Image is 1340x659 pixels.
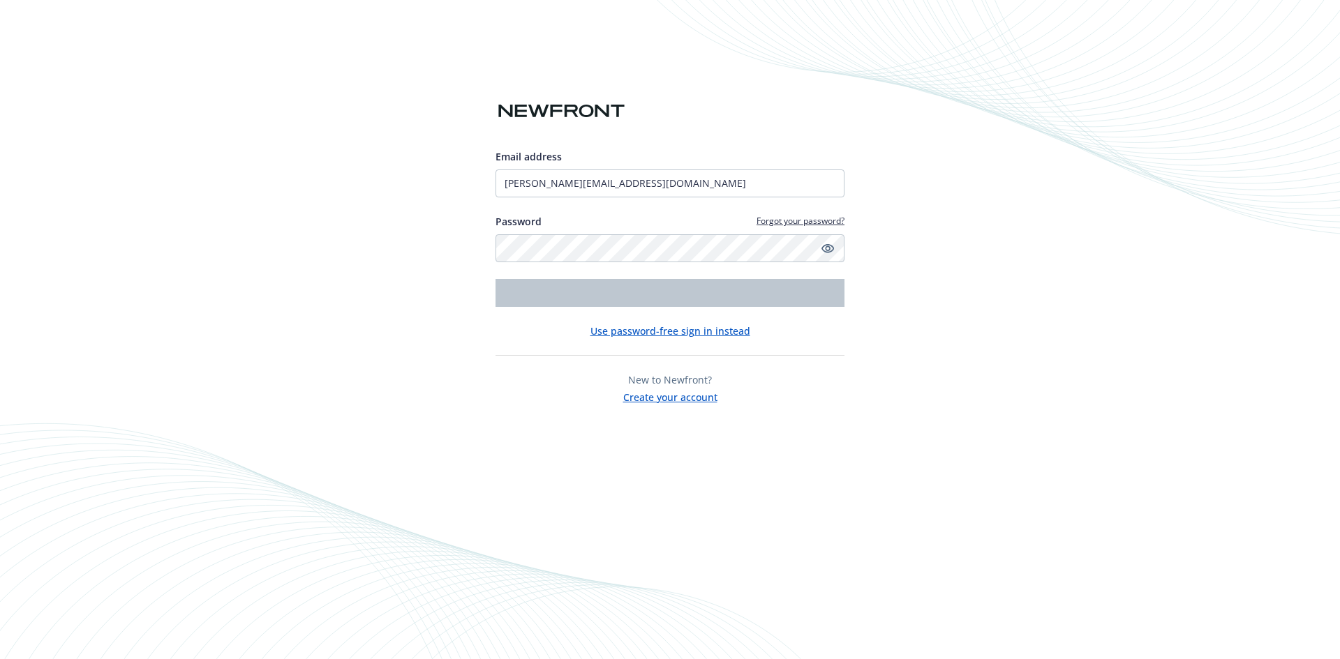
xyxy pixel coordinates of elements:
[628,373,712,386] span: New to Newfront?
[757,215,844,227] a: Forgot your password?
[496,279,844,307] button: Login
[623,387,717,404] button: Create your account
[496,234,844,262] input: Enter your password
[590,324,750,338] button: Use password-free sign in instead
[657,286,683,299] span: Login
[496,214,542,229] label: Password
[819,240,836,257] a: Show password
[496,99,627,123] img: Newfront logo
[496,169,844,197] input: Enter your email
[496,150,562,163] span: Email address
